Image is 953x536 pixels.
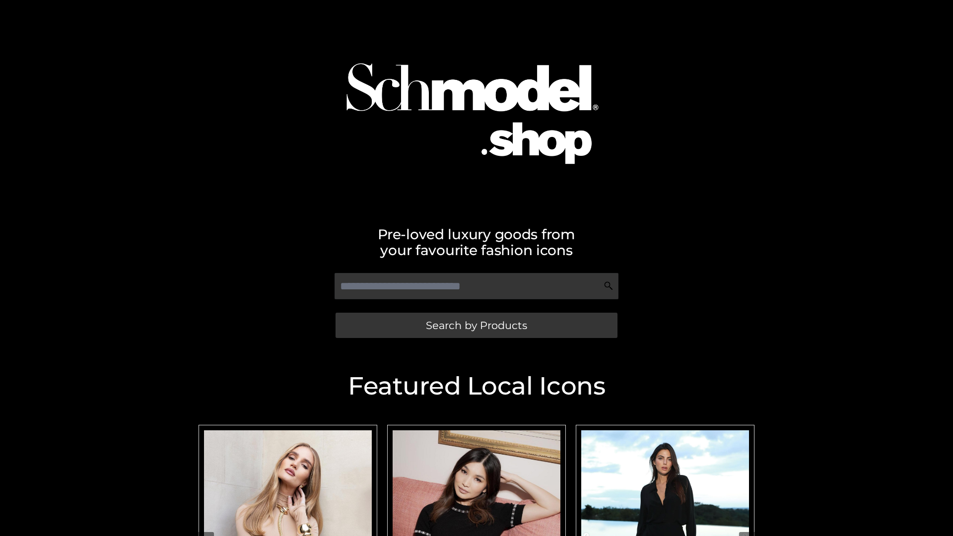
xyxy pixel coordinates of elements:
a: Search by Products [336,313,617,338]
span: Search by Products [426,320,527,331]
img: Search Icon [604,281,613,291]
h2: Featured Local Icons​ [194,374,759,399]
h2: Pre-loved luxury goods from your favourite fashion icons [194,226,759,258]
